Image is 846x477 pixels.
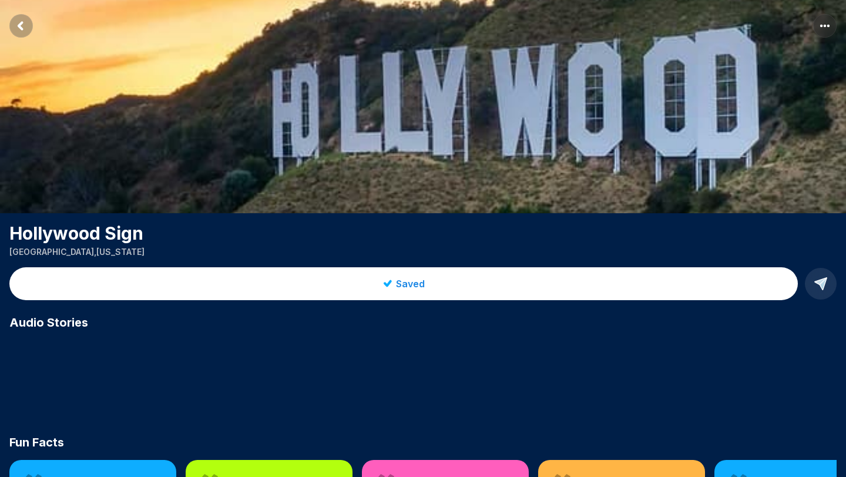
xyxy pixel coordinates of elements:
[9,223,837,244] h1: Hollywood Sign
[9,314,88,331] span: Audio Stories
[9,267,798,300] button: Saved
[396,277,425,291] span: Saved
[813,14,837,38] button: More options
[9,14,33,38] button: Return to previous page
[9,434,837,451] h2: Fun Facts
[9,246,837,258] p: [GEOGRAPHIC_DATA] , [US_STATE]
